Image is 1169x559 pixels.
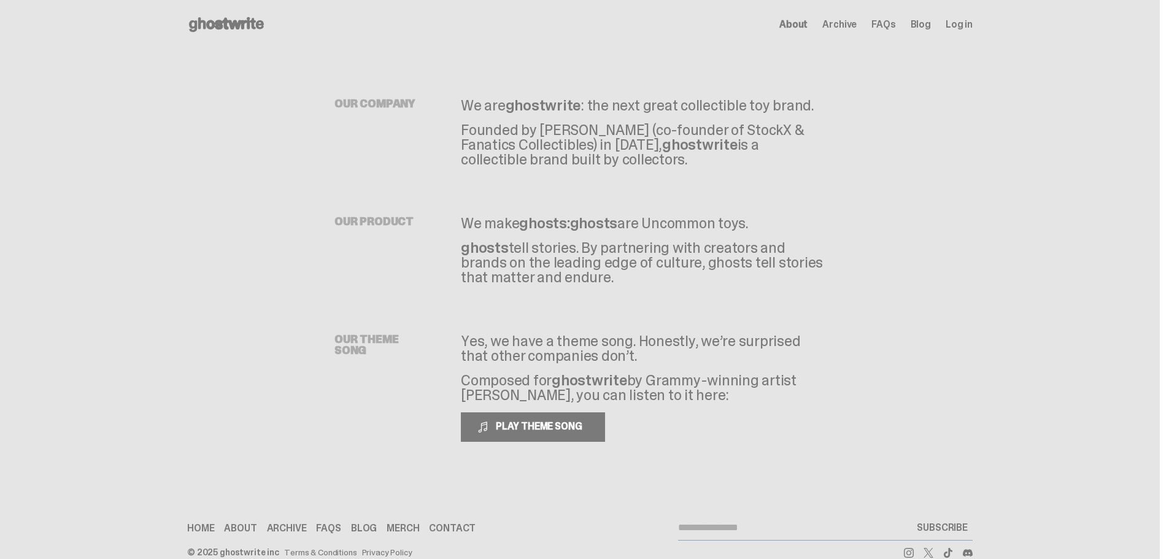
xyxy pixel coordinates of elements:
[461,238,509,257] span: ghosts
[267,523,307,533] a: Archive
[570,214,618,233] span: ghosts
[351,523,377,533] a: Blog
[552,371,627,390] span: ghostwrite
[187,523,214,533] a: Home
[334,334,433,356] h5: OUR THEME SONG
[334,216,433,227] h5: OUR PRODUCT
[387,523,419,533] a: Merch
[284,548,357,557] a: Terms & Conditions
[461,373,825,412] p: Composed for by Grammy-winning artist [PERSON_NAME], you can listen to it here:
[316,523,341,533] a: FAQs
[519,214,569,233] span: ghosts:
[506,96,581,115] span: ghostwrite
[461,412,605,442] button: PLAY THEME SONG
[946,20,973,29] a: Log in
[662,135,738,154] span: ghostwrite
[911,20,931,29] a: Blog
[871,20,895,29] a: FAQs
[461,98,825,113] p: We are : the next great collectible toy brand.
[224,523,257,533] a: About
[461,334,825,363] p: Yes, we have a theme song. Honestly, we’re surprised that other companies don’t.
[429,523,476,533] a: Contact
[362,548,412,557] a: Privacy Policy
[912,515,973,540] button: SUBSCRIBE
[461,123,825,167] p: Founded by [PERSON_NAME] (co-founder of StockX & Fanatics Collectibles) in [DATE], is a collectib...
[461,216,825,231] p: We make are Uncommon toys.
[187,548,279,557] div: © 2025 ghostwrite inc
[779,20,808,29] a: About
[461,241,825,285] p: tell stories. By partnering with creators and brands on the leading edge of culture, ghosts tell ...
[491,420,590,433] span: PLAY THEME SONG
[334,98,433,109] h5: OUR COMPANY
[822,20,857,29] a: Archive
